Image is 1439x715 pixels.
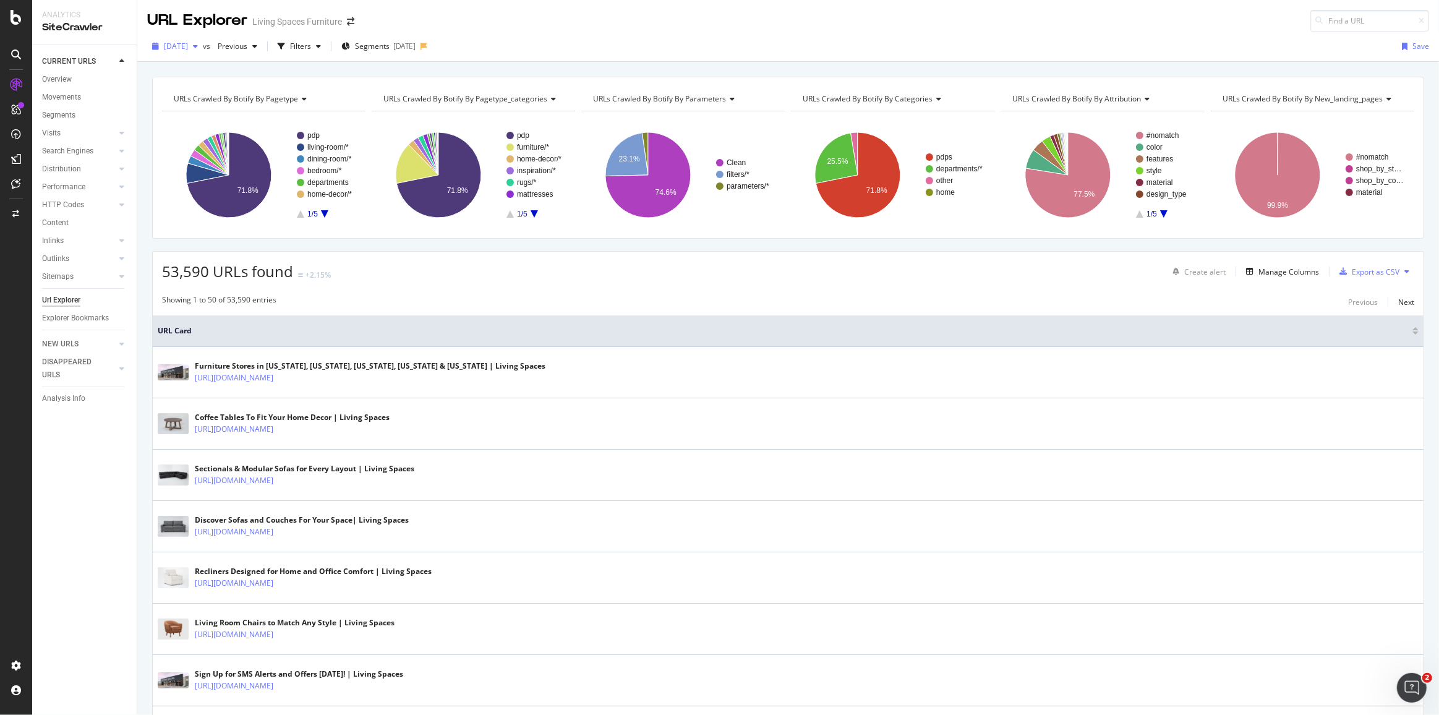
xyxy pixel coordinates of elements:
[1074,190,1095,199] text: 77.5%
[1013,93,1142,104] span: URLs Crawled By Botify By attribution
[307,131,320,140] text: pdp
[347,17,354,26] div: arrow-right-arrow-left
[42,73,72,86] div: Overview
[307,155,352,163] text: dining-room/*
[42,145,93,158] div: Search Engines
[1147,166,1162,175] text: style
[517,190,553,199] text: mattresses
[42,216,69,229] div: Content
[791,121,994,229] svg: A chart.
[1412,41,1429,51] div: Save
[42,55,96,68] div: CURRENT URLS
[1356,188,1383,197] text: material
[1211,121,1414,229] svg: A chart.
[1334,262,1399,281] button: Export as CSV
[298,273,303,277] img: Equal
[42,199,84,212] div: HTTP Codes
[655,188,677,197] text: 74.6%
[383,93,547,104] span: URLs Crawled By Botify By pagetype_categories
[162,121,365,229] svg: A chart.
[42,109,128,122] a: Segments
[936,153,952,161] text: pdps
[195,423,273,435] a: [URL][DOMAIN_NAME]
[42,356,105,382] div: DISAPPEARED URLS
[174,93,298,104] span: URLs Crawled By Botify By pagetype
[372,121,575,229] svg: A chart.
[827,157,848,166] text: 25.5%
[1001,121,1205,229] svg: A chart.
[195,526,273,538] a: [URL][DOMAIN_NAME]
[42,181,85,194] div: Performance
[42,392,85,405] div: Analysis Info
[1147,155,1173,163] text: features
[1267,201,1288,210] text: 99.9%
[1258,267,1319,277] div: Manage Columns
[517,178,537,187] text: rugs/*
[42,338,116,351] a: NEW URLS
[1356,165,1401,173] text: shop_by_st…
[619,155,640,163] text: 23.1%
[936,188,955,197] text: home
[727,170,749,179] text: filters/*
[42,356,116,382] a: DISAPPEARED URLS
[1397,673,1427,703] iframe: Intercom live chat
[42,10,127,20] div: Analytics
[42,91,128,104] a: Movements
[1010,89,1193,109] h4: URLs Crawled By Botify By attribution
[307,210,318,218] text: 1/5
[195,474,273,487] a: [URL][DOMAIN_NAME]
[42,294,128,307] a: Url Explorer
[147,10,247,31] div: URL Explorer
[593,93,726,104] span: URLs Crawled By Botify By parameters
[1348,297,1378,307] div: Previous
[1147,190,1187,199] text: design_type
[42,181,116,194] a: Performance
[158,364,189,380] img: main image
[213,41,247,51] span: Previous
[42,338,79,351] div: NEW URLS
[147,36,203,56] button: [DATE]
[447,186,468,195] text: 71.8%
[195,566,432,577] div: Recliners Designed for Home and Office Comfort | Living Spaces
[1223,93,1383,104] span: URLs Crawled By Botify By new_landing_pages
[42,109,75,122] div: Segments
[42,270,74,283] div: Sitemaps
[42,234,116,247] a: Inlinks
[164,41,188,51] span: 2025 Aug. 22nd
[195,412,390,423] div: Coffee Tables To Fit Your Home Decor | Living Spaces
[158,413,189,434] img: main image
[727,182,769,191] text: parameters/*
[42,127,61,140] div: Visits
[936,176,953,185] text: other
[517,131,529,140] text: pdp
[195,628,273,641] a: [URL][DOMAIN_NAME]
[42,234,64,247] div: Inlinks
[1397,36,1429,56] button: Save
[1147,131,1179,140] text: #nomatch
[393,41,416,51] div: [DATE]
[1398,297,1414,307] div: Next
[42,392,128,405] a: Analysis Info
[42,216,128,229] a: Content
[158,325,1409,336] span: URL Card
[42,294,80,307] div: Url Explorer
[42,20,127,35] div: SiteCrawler
[1310,10,1429,32] input: Find a URL
[158,465,189,486] img: main image
[42,55,116,68] a: CURRENT URLS
[1352,267,1399,277] div: Export as CSV
[307,190,352,199] text: home-decor/*
[307,143,349,152] text: living-room/*
[42,199,116,212] a: HTTP Codes
[1356,176,1404,185] text: shop_by_co…
[42,91,81,104] div: Movements
[517,155,562,163] text: home-decor/*
[42,252,69,265] div: Outlinks
[581,121,785,229] svg: A chart.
